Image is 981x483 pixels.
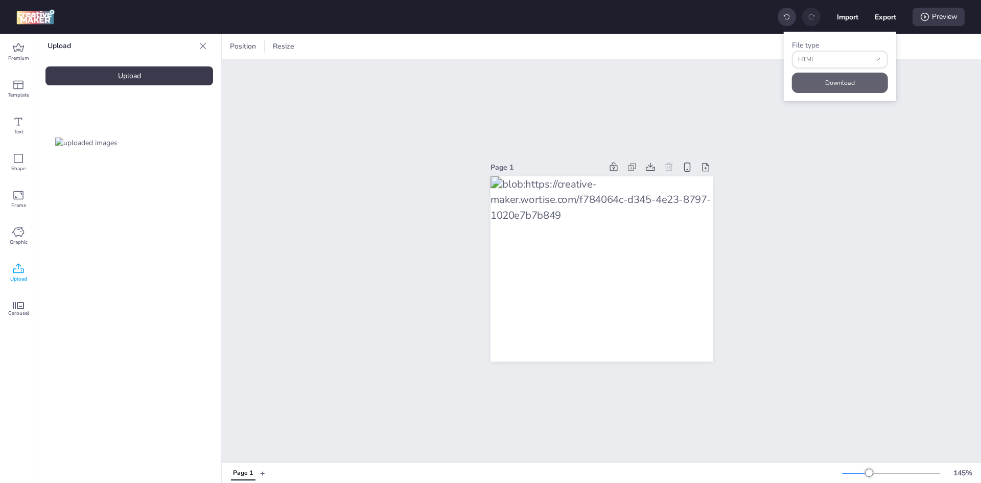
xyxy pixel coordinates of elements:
[45,66,213,85] div: Upload
[950,468,975,478] div: 145 %
[55,137,118,148] img: uploaded images
[11,201,26,210] span: Frame
[8,91,29,99] span: Template
[10,275,27,283] span: Upload
[837,6,858,28] button: Import
[16,9,55,25] img: logo Creative Maker
[913,8,965,26] div: Preview
[228,41,258,52] span: Position
[10,238,28,246] span: Graphic
[48,34,195,58] p: Upload
[792,51,888,68] button: fileType
[271,41,296,52] span: Resize
[14,128,24,136] span: Text
[798,55,871,64] span: HTML
[875,6,896,28] button: Export
[226,464,260,482] div: Tabs
[8,54,29,62] span: Premium
[11,165,26,173] span: Shape
[260,464,265,482] button: +
[491,162,602,173] div: Page 1
[792,40,819,50] label: File type
[792,73,888,93] button: Download
[233,469,253,478] div: Page 1
[8,309,29,317] span: Carousel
